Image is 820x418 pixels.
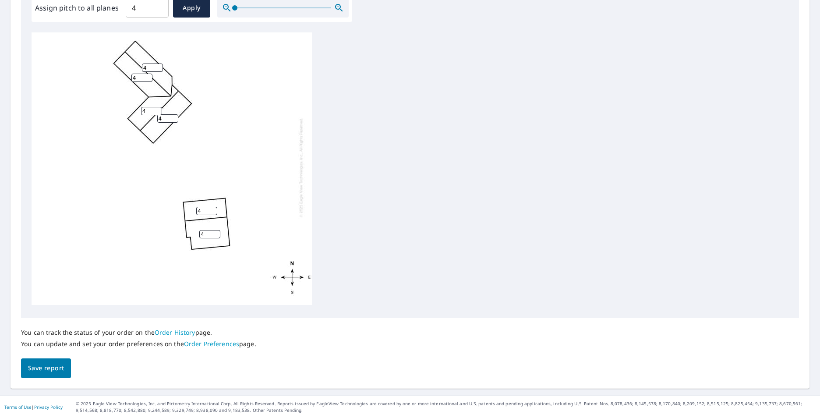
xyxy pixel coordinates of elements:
[184,340,239,348] a: Order Preferences
[180,3,203,14] span: Apply
[76,400,816,414] p: © 2025 Eagle View Technologies, Inc. and Pictometry International Corp. All Rights Reserved. Repo...
[21,340,256,348] p: You can update and set your order preferences on the page.
[4,404,63,410] p: |
[155,328,195,337] a: Order History
[4,404,32,410] a: Terms of Use
[28,363,64,374] span: Save report
[21,358,71,378] button: Save report
[34,404,63,410] a: Privacy Policy
[35,3,119,13] label: Assign pitch to all planes
[21,329,256,337] p: You can track the status of your order on the page.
